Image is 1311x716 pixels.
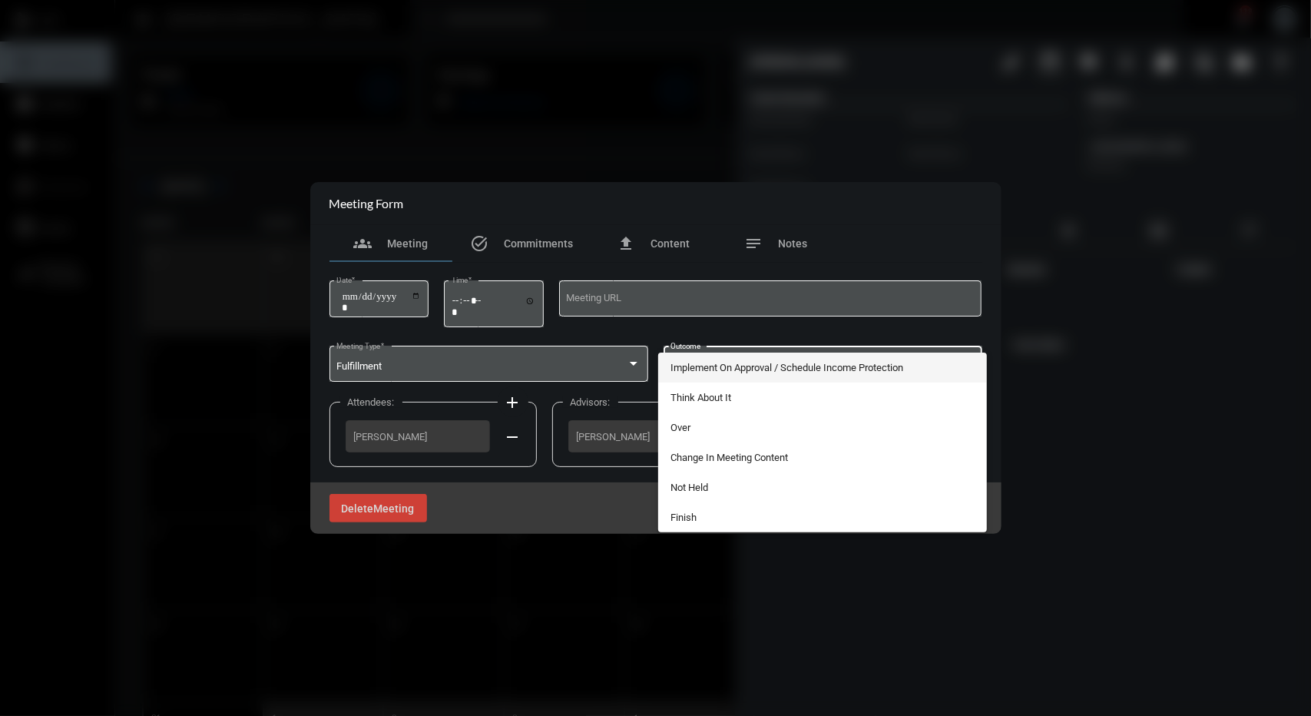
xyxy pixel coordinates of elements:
[670,502,975,532] span: Finish
[670,353,975,383] span: Implement On Approval / Schedule Income Protection
[670,472,975,502] span: Not Held
[670,383,975,413] span: Think About It
[670,413,975,443] span: Over
[670,443,975,472] span: Change In Meeting Content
